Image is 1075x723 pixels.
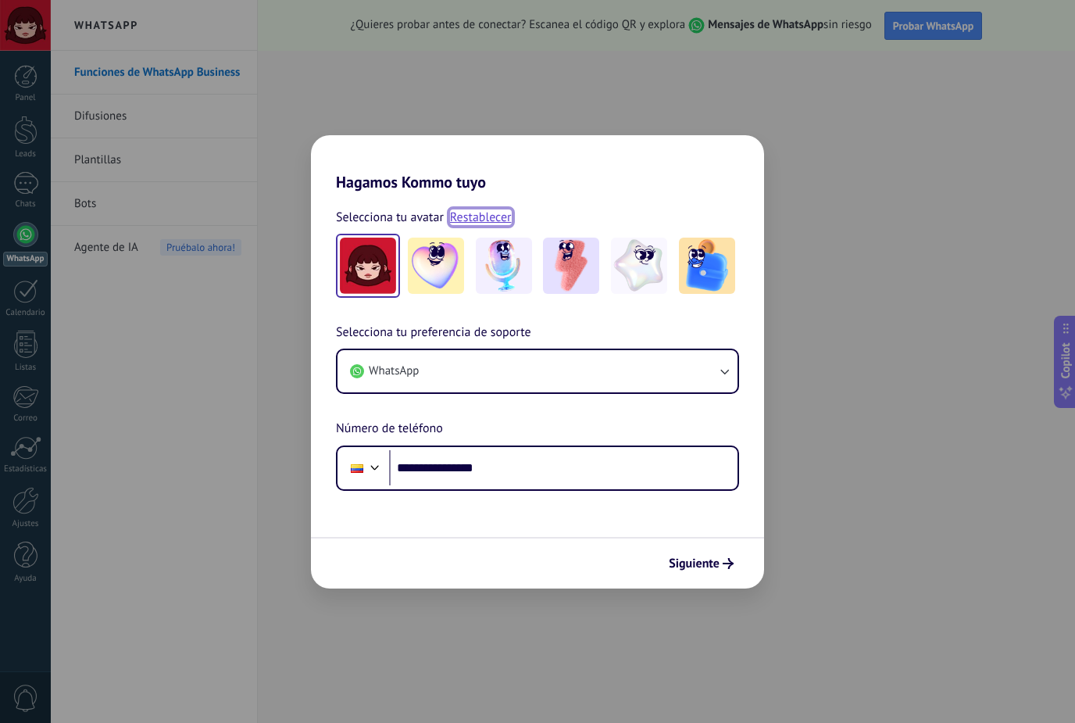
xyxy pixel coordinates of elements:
img: -5.jpeg [679,238,735,294]
div: Colombia: + 57 [342,452,372,485]
span: Siguiente [669,558,720,569]
button: Siguiente [662,550,741,577]
button: WhatsApp [337,350,737,392]
img: -2.jpeg [476,238,532,294]
span: WhatsApp [369,363,419,379]
img: -4.jpeg [611,238,667,294]
a: Restablecer [450,209,512,225]
span: Número de teléfono [336,419,443,439]
span: Selecciona tu preferencia de soporte [336,323,531,343]
img: -3.jpeg [543,238,599,294]
h2: Hagamos Kommo tuyo [311,135,764,191]
span: Selecciona tu avatar [336,207,444,227]
img: -1.jpeg [408,238,464,294]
